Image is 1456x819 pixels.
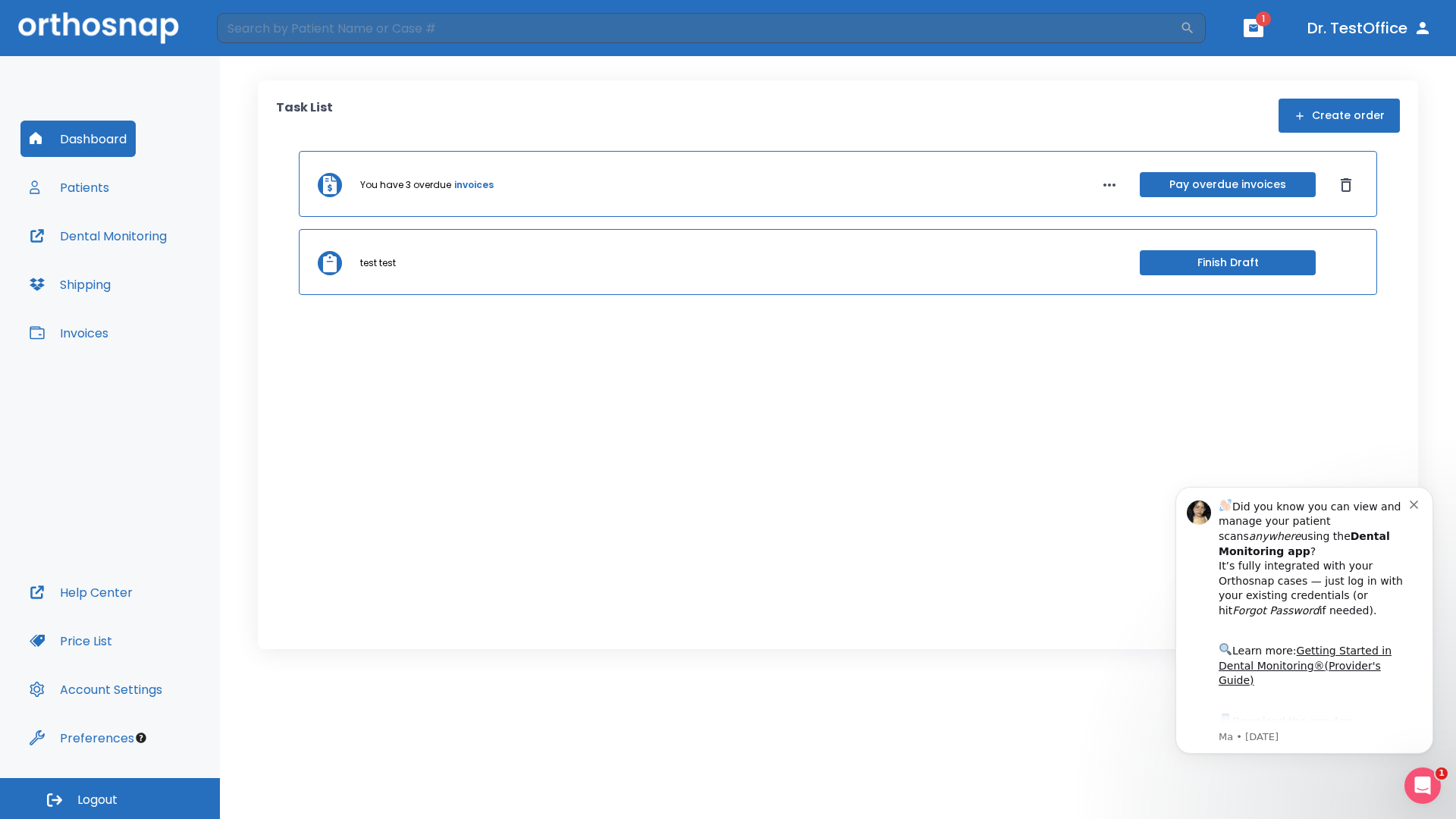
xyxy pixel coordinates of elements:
[360,256,396,270] p: test test
[1334,173,1358,197] button: Dismiss
[18,12,179,43] img: Orthosnap
[1404,767,1441,804] iframe: Intercom live chat
[1140,250,1316,275] button: Finish Draft
[1279,99,1400,133] button: Create order
[20,266,120,303] button: Shipping
[1140,172,1316,197] button: Pay overdue invoices
[20,671,171,708] button: Account Settings
[276,99,333,133] p: Task List
[1436,767,1448,780] span: 1
[1153,468,1456,811] iframe: Intercom notifications message
[360,178,451,192] p: You have 3 overdue
[20,574,142,610] button: Help Center
[134,731,148,745] div: Tooltip anchor
[77,792,118,808] span: Logout
[20,121,136,157] button: Dashboard
[20,218,176,254] button: Dental Monitoring
[20,623,121,659] button: Price List
[20,169,118,206] button: Patients
[20,720,143,756] button: Preferences
[454,178,494,192] a: invoices
[20,315,118,351] button: Invoices
[1301,14,1438,42] button: Dr. TestOffice
[1256,11,1271,27] span: 1
[217,13,1180,43] input: Search by Patient Name or Case #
